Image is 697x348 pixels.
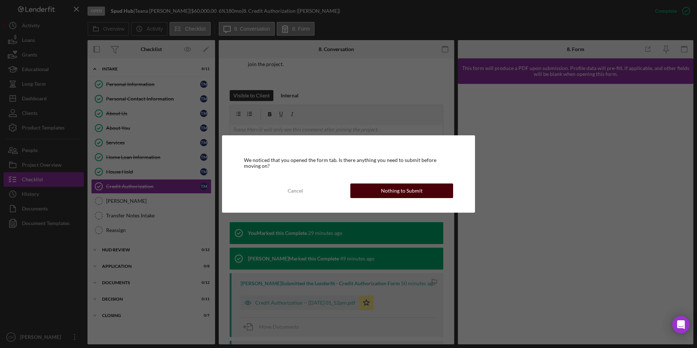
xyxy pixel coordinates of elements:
button: Nothing to Submit [350,183,453,198]
div: We noticed that you opened the form tab. Is there anything you need to submit before moving on? [244,157,453,169]
button: Cancel [244,183,347,198]
div: Nothing to Submit [381,183,423,198]
div: Cancel [288,183,303,198]
div: Open Intercom Messenger [672,316,690,333]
